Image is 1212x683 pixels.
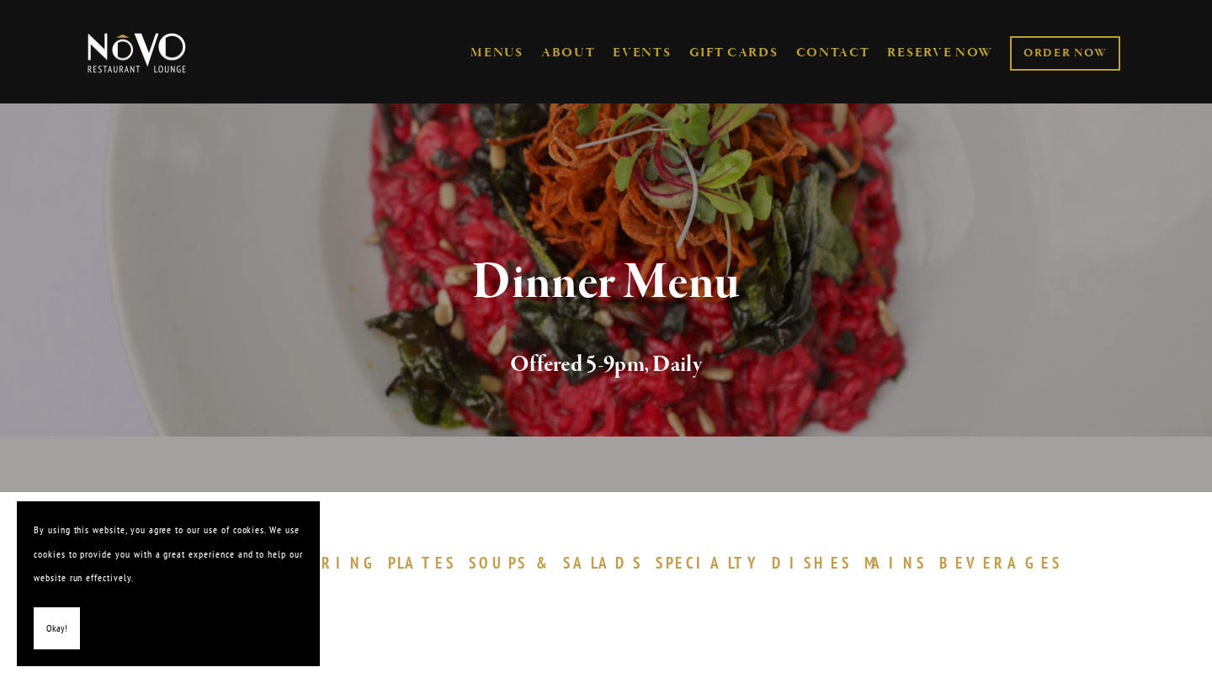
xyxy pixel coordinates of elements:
[115,347,1097,383] h2: Offered 5-9pm, Daily
[470,45,524,61] a: MENUS
[939,553,1071,573] a: BEVERAGES
[541,45,596,61] a: ABOUT
[46,617,67,641] span: Okay!
[34,607,80,650] button: Okay!
[656,553,763,573] span: SPECIALTY
[115,256,1097,310] h1: Dinner Menu
[84,32,189,74] img: Novo Restaurant &amp; Lounge
[689,37,779,69] a: GIFT CARDS
[17,501,320,666] section: Cookie banner
[796,37,870,69] a: CONTACT
[469,553,651,573] a: SOUPS&SALADS
[613,45,671,61] a: EVENTS
[939,553,1062,573] span: BEVERAGES
[536,553,555,573] span: &
[772,553,852,573] span: DISHES
[278,553,465,573] a: SHARINGPLATES
[34,518,303,590] p: By using this website, you agree to our use of cookies. We use cookies to provide you with a grea...
[388,553,456,573] span: PLATES
[887,37,993,69] a: RESERVE NOW
[278,553,380,573] span: SHARING
[656,553,859,573] a: SPECIALTYDISHES
[469,553,528,573] span: SOUPS
[563,553,644,573] span: SALADS
[864,553,928,573] span: MAINS
[864,553,936,573] a: MAINS
[1010,36,1120,71] a: ORDER NOW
